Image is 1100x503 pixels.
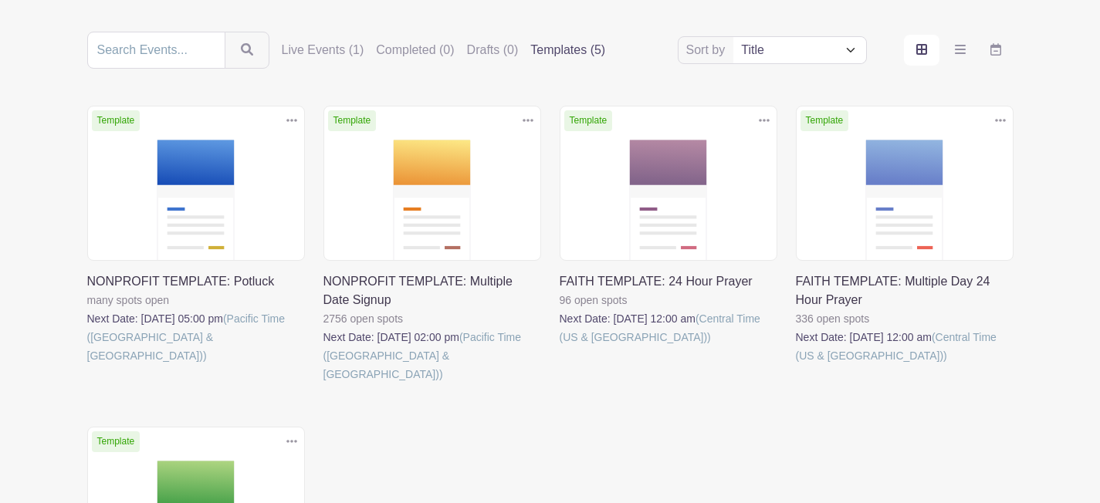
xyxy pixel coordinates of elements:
[376,41,454,59] label: Completed (0)
[328,110,377,131] span: Template
[87,32,225,69] input: Search Events...
[92,110,140,131] span: Template
[282,41,606,59] div: filters
[904,35,1014,66] div: order and view
[282,41,364,59] label: Live Events (1)
[467,41,519,59] label: Drafts (0)
[686,41,730,59] label: Sort by
[530,41,605,59] label: Templates (5)
[564,110,613,131] span: Template
[800,110,849,131] span: Template
[92,431,140,452] span: Template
